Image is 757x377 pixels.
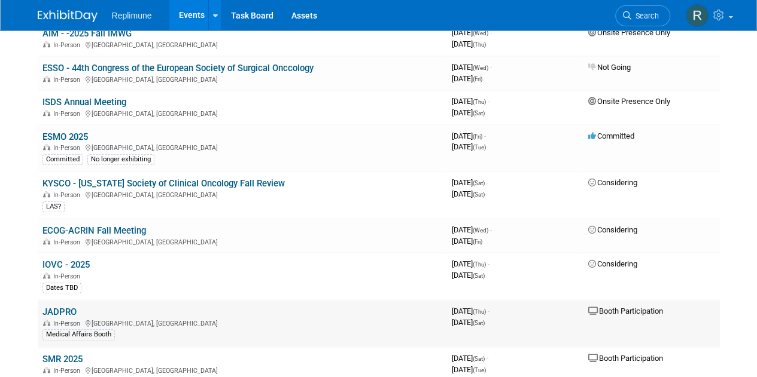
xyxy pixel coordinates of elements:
[43,320,50,326] img: In-Person Event
[452,225,492,234] span: [DATE]
[53,76,84,84] span: In-Person
[452,259,490,268] span: [DATE]
[452,63,492,72] span: [DATE]
[43,76,50,82] img: In-Person Event
[452,306,490,315] span: [DATE]
[42,154,83,165] div: Committed
[588,97,670,106] span: Onsite Presence Only
[42,63,314,73] a: ESSO - 44th Congress of the European Society of Surgical Onccology
[53,238,84,246] span: In-Person
[43,191,50,197] img: In-Person Event
[53,191,84,199] span: In-Person
[43,110,50,116] img: In-Person Event
[473,99,486,105] span: (Thu)
[42,259,90,270] a: IOVC - 2025
[42,178,285,189] a: KYSCO - [US_STATE] Society of Clinical Oncology Fall Review
[473,41,486,48] span: (Thu)
[588,306,663,315] span: Booth Participation
[488,259,490,268] span: -
[452,97,490,106] span: [DATE]
[87,154,154,165] div: No longer exhibiting
[473,320,485,326] span: (Sat)
[452,237,482,246] span: [DATE]
[488,97,490,106] span: -
[53,320,84,327] span: In-Person
[473,30,488,36] span: (Wed)
[53,272,84,280] span: In-Person
[42,318,442,327] div: [GEOGRAPHIC_DATA], [GEOGRAPHIC_DATA]
[588,178,637,187] span: Considering
[473,355,485,362] span: (Sat)
[42,28,132,39] a: AIM - -2025 Fall IMWG
[42,329,115,340] div: Medical Affairs Booth
[473,191,485,198] span: (Sat)
[38,10,98,22] img: ExhibitDay
[473,180,485,186] span: (Sat)
[452,28,492,37] span: [DATE]
[484,131,486,140] span: -
[588,259,637,268] span: Considering
[452,354,488,363] span: [DATE]
[452,74,482,83] span: [DATE]
[42,131,88,142] a: ESMO 2025
[42,142,442,152] div: [GEOGRAPHIC_DATA], [GEOGRAPHIC_DATA]
[43,272,50,278] img: In-Person Event
[490,28,492,37] span: -
[588,63,631,72] span: Not Going
[588,225,637,234] span: Considering
[473,133,482,140] span: (Fri)
[452,365,486,374] span: [DATE]
[490,63,492,72] span: -
[487,354,488,363] span: -
[42,201,65,212] div: LAS?
[452,131,486,140] span: [DATE]
[43,367,50,373] img: In-Person Event
[473,272,485,279] span: (Sat)
[490,225,492,234] span: -
[53,144,84,152] span: In-Person
[452,178,488,187] span: [DATE]
[53,110,84,118] span: In-Person
[615,5,670,26] a: Search
[588,354,663,363] span: Booth Participation
[42,74,442,84] div: [GEOGRAPHIC_DATA], [GEOGRAPHIC_DATA]
[452,142,486,151] span: [DATE]
[53,367,84,375] span: In-Person
[452,39,486,48] span: [DATE]
[473,76,482,82] span: (Fri)
[473,110,485,117] span: (Sat)
[473,367,486,373] span: (Tue)
[488,306,490,315] span: -
[631,11,659,20] span: Search
[487,178,488,187] span: -
[53,41,84,49] span: In-Person
[42,237,442,246] div: [GEOGRAPHIC_DATA], [GEOGRAPHIC_DATA]
[42,108,442,118] div: [GEOGRAPHIC_DATA], [GEOGRAPHIC_DATA]
[42,365,442,375] div: [GEOGRAPHIC_DATA], [GEOGRAPHIC_DATA]
[473,308,486,315] span: (Thu)
[452,189,485,198] span: [DATE]
[42,97,126,108] a: ISDS Annual Meeting
[42,306,77,317] a: JADPRO
[43,238,50,244] img: In-Person Event
[452,318,485,327] span: [DATE]
[42,283,81,293] div: Dates TBD
[112,11,152,20] span: Replimune
[473,65,488,71] span: (Wed)
[43,144,50,150] img: In-Person Event
[473,144,486,151] span: (Tue)
[43,41,50,47] img: In-Person Event
[42,225,146,236] a: ECOG-ACRIN Fall Meeting
[473,227,488,234] span: (Wed)
[452,108,485,117] span: [DATE]
[42,189,442,199] div: [GEOGRAPHIC_DATA], [GEOGRAPHIC_DATA]
[588,28,670,37] span: Onsite Presence Only
[42,354,83,364] a: SMR 2025
[473,261,486,268] span: (Thu)
[452,271,485,280] span: [DATE]
[588,131,634,140] span: Committed
[473,238,482,245] span: (Fri)
[42,39,442,49] div: [GEOGRAPHIC_DATA], [GEOGRAPHIC_DATA]
[686,4,709,27] img: Rosalind Malhotra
